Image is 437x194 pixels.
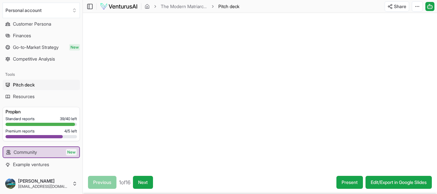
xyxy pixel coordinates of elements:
[18,178,70,184] span: [PERSON_NAME]
[5,116,35,121] span: Standard reports
[3,3,80,18] button: Select an organization
[5,108,77,115] h3: Pro plan
[218,3,239,10] span: Pitch deck
[3,80,80,90] a: Pitch deck
[69,44,80,51] span: New
[13,21,51,27] span: Customer Persona
[64,129,77,134] span: 4 / 5 left
[3,30,80,41] a: Finances
[336,176,363,189] button: Present
[13,44,59,51] span: Go-to-Market Strategy
[18,184,70,189] span: [EMAIL_ADDRESS][DOMAIN_NAME]
[3,171,80,181] button: Settings
[13,93,35,100] span: Resources
[3,91,80,102] a: Resources
[3,176,80,191] button: [PERSON_NAME][EMAIL_ADDRESS][DOMAIN_NAME]
[3,147,79,157] a: CommunityNew
[100,3,138,10] img: logo
[13,173,29,179] span: Settings
[385,1,409,12] button: Share
[14,149,37,155] span: Community
[3,42,80,52] a: Go-to-Market StrategyNew
[394,3,406,10] span: Share
[13,82,35,88] span: Pitch deck
[60,116,77,121] span: 39 / 40 left
[3,159,80,170] a: Example ventures
[66,149,77,155] span: New
[5,178,16,189] img: ACg8ocKKisR3M9JTKe8m2KXlptEKaYuTUrmeo_OhKMt_nRidGOclFqVD=s96-c
[133,176,153,189] button: Next
[13,161,49,168] span: Example ventures
[145,3,239,10] nav: breadcrumb
[5,129,35,134] span: Premium reports
[3,19,80,29] a: Customer Persona
[3,54,80,64] a: Competitive Analysis
[161,3,207,10] a: The Modern Matriarchy
[366,176,432,189] a: Edit/Export in Google Slides
[119,178,130,186] span: 1 of 16
[3,69,80,80] div: Tools
[13,56,55,62] span: Competitive Analysis
[13,32,31,39] span: Finances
